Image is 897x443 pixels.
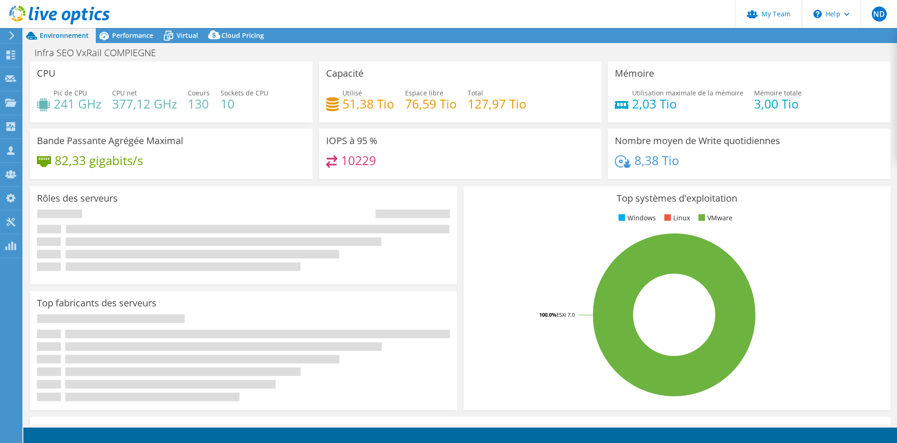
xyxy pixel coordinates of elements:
[177,31,198,40] span: Virtual
[754,99,802,109] h4: 3,00 Tio
[470,193,883,203] h3: Top systèmes d'exploitation
[872,7,887,22] span: ND
[221,31,264,40] span: Cloud Pricing
[615,136,780,146] h3: Nombre moyen de Write quotidiennes
[55,155,143,166] h4: 82,33 gigabits/s
[632,99,743,109] h4: 2,03 Tio
[40,31,89,40] span: Environnement
[342,88,362,97] span: Utilisé
[696,213,733,223] li: VMware
[342,99,394,109] h4: 51,38 Tio
[468,88,483,97] span: Total
[556,311,575,318] tspan: ESXi 7.0
[405,99,457,109] h4: 76,59 Tio
[37,136,183,146] h3: Bande Passante Agrégée Maximal
[112,31,153,40] span: Performance
[188,88,210,97] span: Coeurs
[221,88,268,97] span: Sockets de CPU
[813,10,822,18] svg: \n
[54,88,87,97] span: Pic de CPU
[37,298,157,308] h3: Top fabricants des serveurs
[112,99,177,109] h4: 377,12 GHz
[30,48,171,58] h1: Infra SEO VxRail COMPIEGNE
[634,155,679,166] h4: 8,38 Tio
[615,68,654,79] h3: Mémoire
[37,68,56,79] h3: CPU
[632,88,743,97] span: Utilisation maximale de la mémoire
[341,155,376,166] h4: 10229
[326,136,377,146] h3: IOPS à 95 %
[754,88,802,97] span: Mémoire totale
[112,88,137,97] span: CPU net
[326,68,363,79] h3: Capacité
[54,99,101,109] h4: 241 GHz
[37,193,118,203] h3: Rôles des serveurs
[221,99,268,109] h4: 10
[616,213,656,223] li: Windows
[539,311,556,318] tspan: 100.0%
[662,213,690,223] li: Linux
[188,99,210,109] h4: 130
[468,99,527,109] h4: 127,97 Tio
[405,88,443,97] span: Espace libre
